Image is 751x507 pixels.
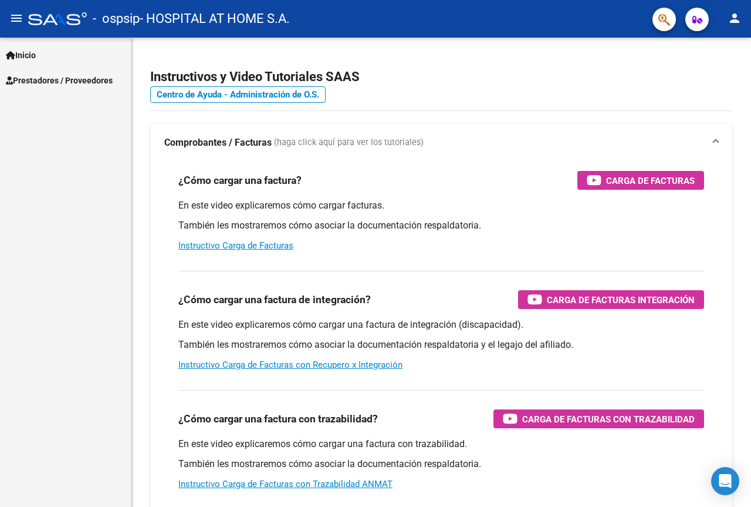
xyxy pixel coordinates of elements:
p: En este video explicaremos cómo cargar una factura con trazabilidad. [178,438,704,451]
h3: ¿Cómo cargar una factura? [178,172,302,189]
h3: ¿Cómo cargar una factura de integración? [178,291,371,308]
p: En este video explicaremos cómo cargar facturas. [178,199,704,212]
button: Carga de Facturas [577,171,704,190]
button: Carga de Facturas con Trazabilidad [493,409,704,428]
a: Centro de Ayuda - Administración de O.S. [150,86,326,103]
span: (haga click aquí para ver los tutoriales) [274,136,424,149]
a: Instructivo Carga de Facturas [178,240,293,251]
p: En este video explicaremos cómo cargar una factura de integración (discapacidad). [178,318,704,331]
strong: Comprobantes / Facturas [164,136,272,149]
button: Carga de Facturas Integración [518,290,704,309]
span: - HOSPITAL AT HOME S.A. [140,6,290,32]
h3: ¿Cómo cargar una factura con trazabilidad? [178,411,378,427]
span: - ospsip [93,6,140,32]
mat-icon: person [728,11,742,25]
span: Prestadores / Proveedores [6,74,113,87]
p: También les mostraremos cómo asociar la documentación respaldatoria. [178,458,704,471]
span: Carga de Facturas con Trazabilidad [522,412,695,427]
span: Inicio [6,49,36,62]
mat-expansion-panel-header: Comprobantes / Facturas (haga click aquí para ver los tutoriales) [150,124,732,162]
mat-icon: menu [9,11,23,25]
p: También les mostraremos cómo asociar la documentación respaldatoria. [178,219,704,232]
span: Carga de Facturas Integración [547,293,695,307]
p: También les mostraremos cómo asociar la documentación respaldatoria y el legajo del afiliado. [178,338,704,351]
h2: Instructivos y Video Tutoriales SAAS [150,66,732,88]
span: Carga de Facturas [606,173,695,188]
a: Instructivo Carga de Facturas con Trazabilidad ANMAT [178,479,393,489]
div: Open Intercom Messenger [711,467,739,495]
a: Instructivo Carga de Facturas con Recupero x Integración [178,360,402,370]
